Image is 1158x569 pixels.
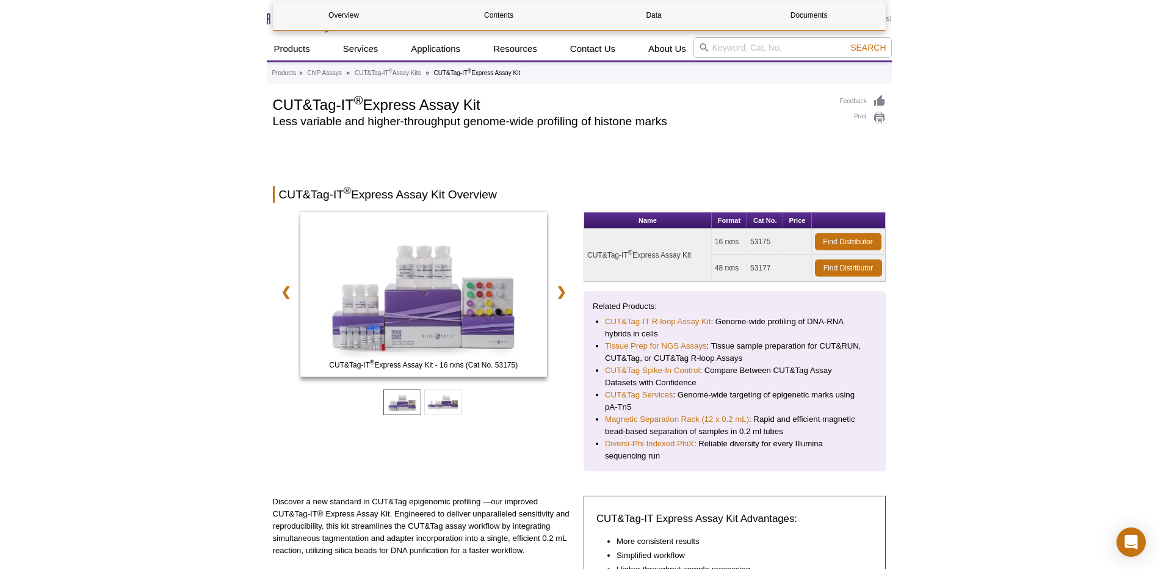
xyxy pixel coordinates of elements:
a: Products [272,68,296,79]
a: Magnetic Separation Rack (12 x 0.2 mL) [605,413,749,426]
li: : Tissue sample preparation for CUT&RUN, CUT&Tag, or CUT&Tag R-loop Assays [605,340,864,364]
sup: ® [344,186,351,196]
td: 48 rxns [712,255,747,281]
li: : Compare Between CUT&Tag Assay Datasets with Confidence [605,364,864,389]
a: About Us [641,37,693,60]
a: ❯ [548,278,574,306]
li: More consistent results [617,535,861,548]
a: Find Distributor [815,259,882,277]
button: Search [847,42,889,53]
sup: ® [389,68,393,74]
li: » [299,70,303,76]
td: 16 rxns [712,229,747,255]
li: : Rapid and efficient magnetic bead-based separation of samples in 0.2 ml tubes [605,413,864,438]
a: Applications [403,37,468,60]
li: » [425,70,429,76]
sup: ® [354,93,363,107]
h2: CUT&Tag-IT Express Assay Kit Overview [273,186,886,203]
a: Print [840,111,886,125]
span: Search [850,43,886,53]
li: Simplified workflow [617,549,861,562]
a: Documents [739,1,880,30]
td: CUT&Tag-IT Express Assay Kit [584,229,712,281]
h3: CUT&Tag-IT Express Assay Kit Advantages: [596,512,873,526]
a: Diversi-Phi Indexed PhiX [605,438,694,450]
a: Overview [273,1,414,30]
li: : Reliable diversity for every Illumina sequencing run [605,438,864,462]
a: Feedback [840,95,886,108]
h1: CUT&Tag-IT Express Assay Kit [273,95,828,113]
input: Keyword, Cat. No. [693,37,892,58]
sup: ® [628,249,632,256]
td: 53177 [747,255,783,281]
a: CUT&Tag-IT R-loop Assay Kit [605,316,711,328]
sup: ® [468,68,471,74]
sup: ® [370,359,374,366]
a: CUT&Tag-IT Express Assay Kit - 16 rxns [300,212,548,380]
span: CUT&Tag-IT Express Assay Kit - 16 rxns (Cat No. 53175) [303,359,545,371]
li: » [347,70,350,76]
th: Cat No. [747,212,783,229]
a: CUT&Tag Spike-In Control [605,364,700,377]
a: Products [267,37,317,60]
a: Contents [429,1,570,30]
a: Tissue Prep for NGS Assays [605,340,707,352]
a: CUT&Tag Services [605,389,673,401]
a: Find Distributor [815,233,881,250]
img: CUT&Tag-IT Express Assay Kit - 16 rxns [300,212,548,377]
h2: Less variable and higher-throughput genome-wide profiling of histone marks [273,116,828,127]
a: Resources [486,37,545,60]
td: 53175 [747,229,783,255]
p: Discover a new standard in CUT&Tag epigenomic profiling —our improved CUT&Tag-IT® Express Assay K... [273,496,575,557]
th: Price [783,212,811,229]
a: CUT&Tag-IT®Assay Kits [355,68,421,79]
a: Data [584,1,725,30]
p: Related Products: [593,300,877,313]
div: Open Intercom Messenger [1116,527,1146,557]
th: Name [584,212,712,229]
li: : Genome-wide profiling of DNA-RNA hybrids in cells [605,316,864,340]
a: Contact Us [563,37,623,60]
a: ❮ [273,278,299,306]
a: Services [336,37,386,60]
a: ChIP Assays [307,68,342,79]
li: CUT&Tag-IT Express Assay Kit [433,70,520,76]
th: Format [712,212,747,229]
li: : Genome-wide targeting of epigenetic marks using pA-Tn5 [605,389,864,413]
